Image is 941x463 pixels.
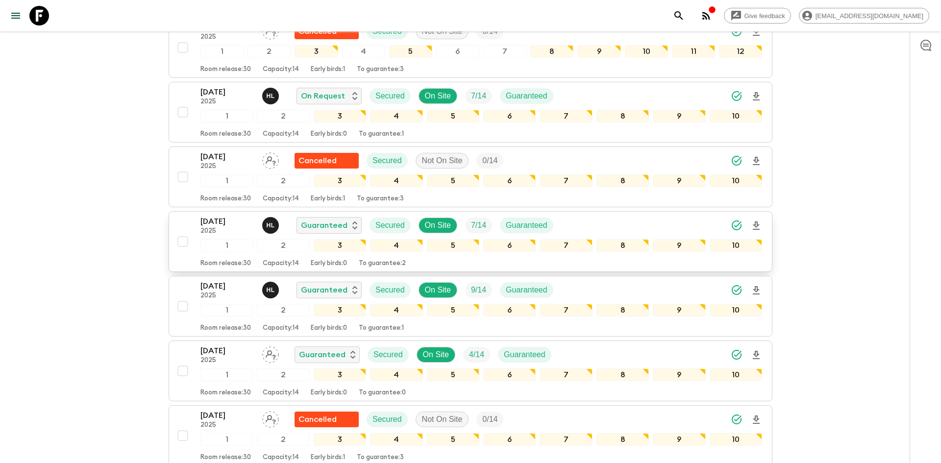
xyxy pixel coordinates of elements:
p: To guarantee: 0 [359,389,406,397]
p: Early birds: 1 [311,454,345,462]
div: 3 [295,45,338,58]
p: 0 / 14 [482,155,497,167]
svg: Synced Successfully [731,414,743,425]
div: 3 [314,239,366,252]
p: Secured [372,25,402,37]
p: Capacity: 14 [263,195,299,203]
div: Flash Pack cancellation [295,153,359,169]
p: Secured [375,90,405,102]
div: 9 [653,174,705,187]
p: Capacity: 14 [263,454,299,462]
p: Capacity: 14 [263,130,299,138]
div: 8 [596,304,649,317]
svg: Synced Successfully [731,219,743,231]
div: 9 [653,304,705,317]
div: 7 [540,239,592,252]
div: 2 [257,433,309,446]
button: [DATE]2025Assign pack leaderGuaranteedSecuredOn SiteTrip FillGuaranteed12345678910Room release:30... [169,341,772,401]
p: Early birds: 1 [311,195,345,203]
div: 7 [540,304,592,317]
p: [DATE] [200,345,254,357]
p: Guaranteed [301,284,347,296]
div: Not On Site [416,24,469,39]
p: Capacity: 14 [263,260,299,268]
div: 9 [653,110,705,122]
p: To guarantee: 3 [357,66,404,73]
div: 3 [314,368,366,381]
p: Early birds: 0 [311,389,347,397]
span: Hoang Le Ngoc [262,220,281,228]
p: 2025 [200,357,254,365]
p: Early birds: 0 [311,130,347,138]
div: 10 [710,433,762,446]
p: On Site [425,219,451,231]
svg: Download Onboarding [750,349,762,361]
div: Trip Fill [476,412,503,427]
p: Early birds: 0 [311,324,347,332]
svg: Synced Successfully [731,155,743,167]
div: 4 [342,45,385,58]
button: HL [262,282,281,298]
p: Secured [375,219,405,231]
div: 7 [483,45,526,58]
p: Cancelled [298,414,337,425]
div: 5 [427,239,479,252]
p: [DATE] [200,280,254,292]
p: Secured [372,414,402,425]
p: On Site [425,90,451,102]
div: 7 [540,110,592,122]
div: 12 [719,45,762,58]
button: search adventures [669,6,689,25]
div: Not On Site [416,153,469,169]
p: H L [266,286,274,294]
div: 5 [427,433,479,446]
div: 3 [314,110,366,122]
p: Not On Site [422,155,463,167]
div: Trip Fill [465,88,492,104]
p: [DATE] [200,216,254,227]
div: 2 [248,45,291,58]
div: 2 [257,368,309,381]
span: Assign pack leader [262,26,279,34]
div: 1 [200,433,253,446]
button: [DATE]2025Assign pack leaderFlash Pack cancellationSecuredNot On SiteTrip Fill12345678910Room rel... [169,146,772,207]
div: 4 [370,368,422,381]
p: 2025 [200,421,254,429]
div: Not On Site [416,412,469,427]
p: Guaranteed [299,349,346,361]
p: Room release: 30 [200,389,251,397]
div: 3 [314,433,366,446]
svg: Download Onboarding [750,155,762,167]
p: [DATE] [200,410,254,421]
div: 5 [389,45,432,58]
div: 6 [436,45,479,58]
div: On Site [417,347,455,363]
div: 8 [596,239,649,252]
p: Cancelled [298,155,337,167]
div: 5 [427,368,479,381]
div: Flash Pack cancellation [295,412,359,427]
p: Not On Site [422,414,463,425]
div: 5 [427,110,479,122]
svg: Synced Successfully [731,25,743,37]
button: [DATE]2025Assign pack leaderFlash Pack cancellationSecuredNot On SiteTrip Fill123456789101112Room... [169,17,772,78]
button: HL [262,88,281,104]
div: [EMAIL_ADDRESS][DOMAIN_NAME] [799,8,929,24]
svg: Download Onboarding [750,414,762,426]
div: Secured [370,282,411,298]
p: 0 / 14 [482,25,497,37]
div: 10 [710,110,762,122]
p: To guarantee: 3 [357,454,404,462]
p: Guaranteed [506,284,547,296]
span: Hoang Le Ngoc [262,285,281,292]
div: Trip Fill [465,218,492,233]
div: Secured [367,24,408,39]
div: On Site [419,218,457,233]
div: 11 [672,45,715,58]
p: Secured [373,349,403,361]
div: 6 [483,239,536,252]
div: 6 [483,304,536,317]
p: 2025 [200,163,254,171]
p: 9 / 14 [471,284,486,296]
p: Room release: 30 [200,195,251,203]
